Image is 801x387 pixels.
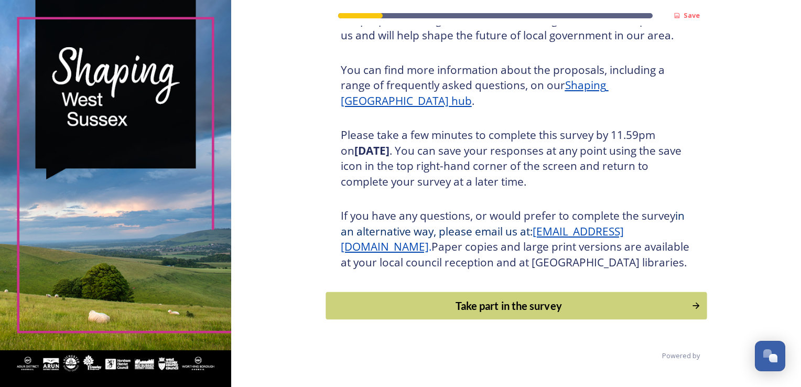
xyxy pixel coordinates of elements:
span: . [429,246,431,261]
button: Open Chat [755,341,785,371]
h3: If you have any questions, or would prefer to complete the survey Paper copies and large print ve... [341,215,692,277]
h3: You can find more information about the proposals, including a range of frequently asked question... [341,69,692,116]
h3: Please take a few minutes to complete this survey by 11.59pm on . You can save your responses at ... [341,134,692,196]
h3: Thank you for taking the time to complete this survey. Your views on the proposed reorganisation ... [341,4,692,50]
strong: [DATE] [354,150,389,165]
span: in an alternative way, please email us at: [341,215,687,245]
a: Shaping [GEOGRAPHIC_DATA] hub [341,84,609,115]
a: [EMAIL_ADDRESS][DOMAIN_NAME] [341,231,624,261]
span: Powered by [662,358,700,368]
button: Continue [326,299,707,327]
div: Take part in the survey [331,305,686,320]
img: SnapSea Logo [632,362,705,387]
strong: Save [684,10,700,20]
